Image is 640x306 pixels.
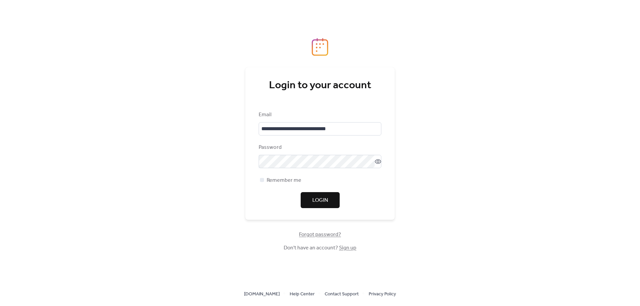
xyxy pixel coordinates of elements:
span: Don't have an account? [284,244,356,252]
span: Contact Support [325,290,359,298]
button: Login [301,192,340,208]
div: Password [259,144,380,152]
span: [DOMAIN_NAME] [244,290,280,298]
a: [DOMAIN_NAME] [244,290,280,298]
span: Remember me [267,176,301,184]
a: Forgot password? [299,233,341,236]
span: Forgot password? [299,231,341,239]
span: Help Center [290,290,315,298]
span: Login [312,196,328,204]
div: Email [259,111,380,119]
a: Contact Support [325,290,359,298]
div: Login to your account [259,79,381,92]
span: Privacy Policy [369,290,396,298]
img: logo [312,38,328,56]
a: Sign up [339,243,356,253]
a: Help Center [290,290,315,298]
a: Privacy Policy [369,290,396,298]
